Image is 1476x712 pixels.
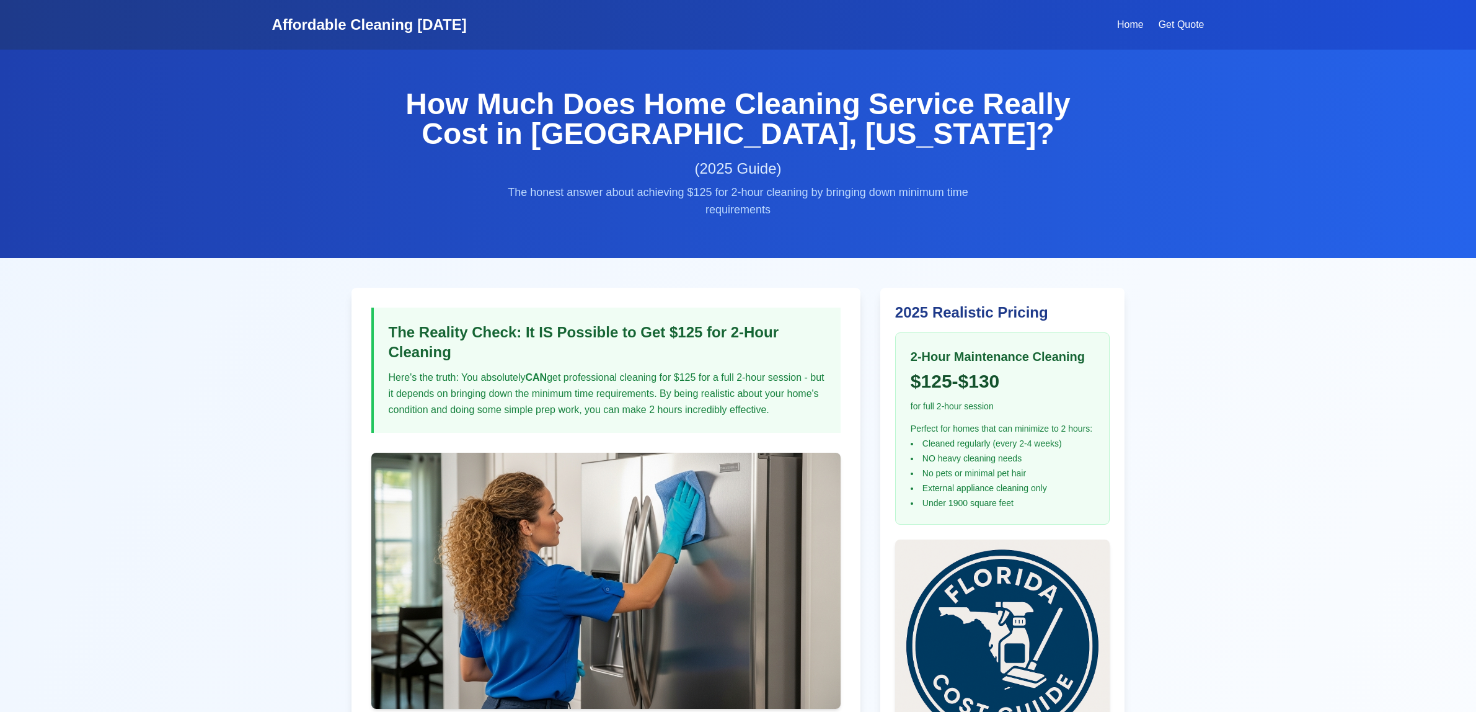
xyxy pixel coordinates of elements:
p: Perfect for homes that can minimize to 2 hours: [911,422,1095,435]
a: Affordable Cleaning [DATE] [272,15,467,35]
li: External appliance cleaning only [911,482,1095,494]
p: for full 2-hour session [911,400,1095,412]
p: Here's the truth: You absolutely get professional cleaning for $125 for a full 2-hour session - b... [389,370,826,418]
h3: 2025 Realistic Pricing [895,303,1110,323]
h4: 2-Hour Maintenance Cleaning [911,348,1095,365]
img: Professional cleaning in Trinity, FL [371,453,841,709]
li: Under 1900 square feet [911,497,1095,509]
div: $125-$130 [911,370,1095,393]
strong: CAN [525,372,547,383]
li: Cleaned regularly (every 2-4 weeks) [911,437,1095,450]
h2: The Reality Check: It IS Possible to Get $125 for 2-Hour Cleaning [389,323,826,362]
a: Get Quote [1159,17,1204,32]
h1: How Much Does Home Cleaning Service Really Cost in [GEOGRAPHIC_DATA], [US_STATE]? [391,89,1085,149]
p: The honest answer about achieving $125 for 2-hour cleaning by bringing down minimum time requirem... [500,184,976,218]
li: NO heavy cleaning needs [911,452,1095,465]
a: Home [1117,17,1144,32]
p: (2025 Guide) [391,159,1085,179]
li: No pets or minimal pet hair [911,467,1095,479]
